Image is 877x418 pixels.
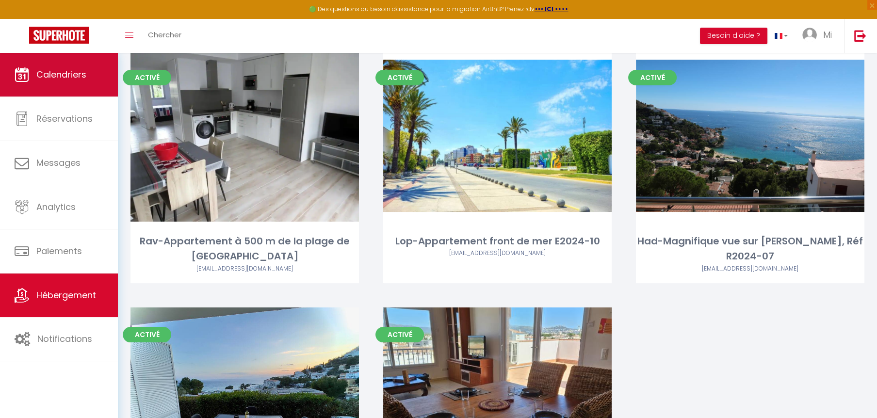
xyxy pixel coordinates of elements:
span: Chercher [148,30,181,40]
span: Réservations [36,113,93,125]
a: Chercher [141,19,189,53]
img: logout [854,30,866,42]
div: Rav-Appartement à 500 m de la plage de [GEOGRAPHIC_DATA] [130,234,359,264]
a: ... Mi [795,19,844,53]
span: Activé [628,70,677,85]
span: Calendriers [36,68,86,80]
span: Activé [375,70,424,85]
div: Airbnb [383,249,612,258]
img: ... [802,28,817,42]
span: Activé [123,70,171,85]
span: Paiements [36,245,82,257]
div: Lop-Appartement front de mer E2024-10 [383,234,612,249]
div: Airbnb [636,264,864,273]
span: Activé [123,327,171,342]
a: >>> ICI <<<< [535,5,568,13]
div: Airbnb [130,264,359,273]
div: Had-Magnifique vue sur [PERSON_NAME], Réf R2024-07 [636,234,864,264]
span: Notifications [37,333,92,345]
span: Messages [36,157,81,169]
span: Activé [375,327,424,342]
span: Mi [823,29,832,41]
button: Besoin d'aide ? [700,28,767,44]
span: Analytics [36,201,76,213]
span: Hébergement [36,289,96,301]
img: Super Booking [29,27,89,44]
